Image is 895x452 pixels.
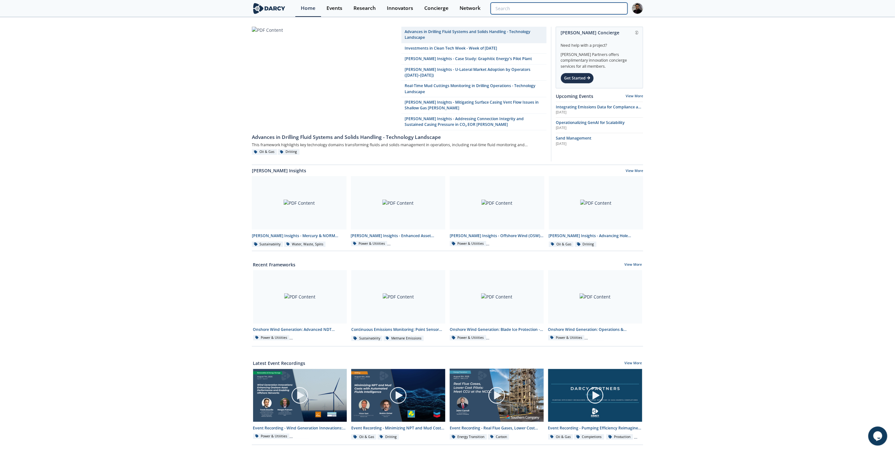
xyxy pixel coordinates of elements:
[625,361,642,366] a: View More
[546,369,644,440] a: Video Content Event Recording - Pumping Efficiency Reimagined: Reducing Downtime in [PERSON_NAME]...
[561,38,638,48] div: Need help with a project?
[253,434,290,439] div: Power & Utilities
[625,262,642,268] a: View More
[401,81,547,97] a: Real-Time Mud Cuttings Monitoring in Drilling Operations - Technology Landscape
[252,141,547,149] div: This framework highlights key technology domains transforming fluids and solids management in ope...
[549,242,574,247] div: Oil & Gas
[252,242,283,247] div: Sustainability
[250,176,349,248] a: PDF Content [PERSON_NAME] Insights - Mercury & NORM Detection and [MEDICAL_DATA] Sustainability W...
[626,94,643,98] a: View More
[575,242,596,247] div: Drilling
[349,270,447,342] a: PDF Content Continuous Emissions Monitoring: Point Sensor Network (PSN) - Innovator Comparison Su...
[252,134,547,141] div: Advances in Drilling Fluid Systems and Solids Handling - Technology Landscape
[384,336,424,341] div: Methane Emissions
[252,167,306,174] a: [PERSON_NAME] Insights
[574,434,604,440] div: Completions
[556,110,643,115] div: [DATE]
[351,233,446,239] div: [PERSON_NAME] Insights - Enhanced Asset Management (O&M) for Onshore Wind Farms
[349,369,447,440] a: Video Content Event Recording - Minimizing NPT and Mud Costs with Automated Fluids Intelligence O...
[401,43,547,54] a: Investments in Clean Tech Week - Week of [DATE]
[549,233,643,239] div: [PERSON_NAME] Insights - Advancing Hole Cleaning with Automated Cuttings Monitoring
[561,48,638,69] div: [PERSON_NAME] Partners offers complimentary innovation concierge services for all members.
[351,327,445,332] div: Continuous Emissions Monitoring: Point Sensor Network (PSN) - Innovator Comparison
[378,434,399,440] div: Drilling
[253,261,296,268] a: Recent Frameworks
[389,387,407,404] img: play-chapters-gray.svg
[401,54,547,64] a: [PERSON_NAME] Insights - Case Study: Graphitic Energy's Pilot Plant
[424,6,448,11] div: Concierge
[253,335,290,341] div: Power & Utilities
[561,27,638,38] div: [PERSON_NAME] Concierge
[252,130,547,141] a: Advances in Drilling Fluid Systems and Solids Handling - Technology Landscape
[291,387,309,404] img: play-chapters-gray.svg
[450,369,544,422] img: Video Content
[253,425,347,431] div: Event Recording - Wind Generation Innovations: Enhancing Onshore Asset Performance and Enabling O...
[556,120,643,131] a: Operationalizing GenAI for Scalability [DATE]
[278,149,299,155] div: Drilling
[556,141,643,147] div: [DATE]
[450,241,486,247] div: Power & Utilities
[556,93,593,99] a: Upcoming Events
[447,369,546,440] a: Video Content Event Recording - Real Flue Gases, Lower Cost Pilots: Meet CCU at the NCCC Energy T...
[251,270,349,342] a: PDF Content Onshore Wind Generation: Advanced NDT Inspections - Innovator Landscape Power & Utili...
[548,335,585,341] div: Power & Utilities
[349,176,448,248] a: PDF Content [PERSON_NAME] Insights - Enhanced Asset Management (O&M) for Onshore Wind Farms Power...
[488,387,506,404] img: play-chapters-gray.svg
[326,6,342,11] div: Events
[450,434,487,440] div: Energy Transition
[556,104,643,115] span: Integrating Emissions Data for Compliance and Operational Action
[251,369,349,440] a: Video Content Event Recording - Wind Generation Innovations: Enhancing Onshore Asset Performance ...
[253,369,347,422] img: Video Content
[556,126,643,131] div: [DATE]
[351,336,382,341] div: Sustainability
[556,135,591,141] span: Sand Management
[586,387,604,404] img: play-chapters-gray.svg
[606,434,633,440] div: Production
[548,369,642,422] img: Video Content
[488,434,509,440] div: Carbon
[387,6,413,11] div: Innovators
[491,3,628,14] input: Advanced Search
[301,6,315,11] div: Home
[868,427,889,446] iframe: chat widget
[351,434,376,440] div: Oil & Gas
[556,135,643,146] a: Sand Management [DATE]
[252,3,286,14] img: logo-wide.svg
[401,27,547,43] a: Advances in Drilling Fluid Systems and Solids Handling - Technology Landscape
[450,335,486,341] div: Power & Utilities
[546,270,644,342] a: PDF Content Onshore Wind Generation: Operations & Maintenance (O&M) - Technology Landscape Power ...
[548,434,573,440] div: Oil & Gas
[401,97,547,114] a: [PERSON_NAME] Insights - Mitigating Surface Casing Vent Flow Issues in Shallow Gas [PERSON_NAME]
[556,120,625,125] span: Operationalizing GenAI for Scalability
[626,168,643,174] a: View More
[253,360,306,366] a: Latest Event Recordings
[548,327,642,332] div: Onshore Wind Generation: Operations & Maintenance (O&M) - Technology Landscape
[450,233,544,239] div: [PERSON_NAME] Insights - Offshore Wind (OSW) and Networks
[351,425,445,431] div: Event Recording - Minimizing NPT and Mud Costs with Automated Fluids Intelligence
[447,176,547,248] a: PDF Content [PERSON_NAME] Insights - Offshore Wind (OSW) and Networks Power & Utilities
[460,6,481,11] div: Network
[351,369,445,422] img: Video Content
[252,233,347,239] div: [PERSON_NAME] Insights - Mercury & NORM Detection and [MEDICAL_DATA]
[547,176,646,248] a: PDF Content [PERSON_NAME] Insights - Advancing Hole Cleaning with Automated Cuttings Monitoring O...
[353,6,376,11] div: Research
[556,104,643,115] a: Integrating Emissions Data for Compliance and Operational Action [DATE]
[561,73,594,84] div: Get Started
[450,425,544,431] div: Event Recording - Real Flue Gases, Lower Cost Pilots: Meet CCU at the NCCC
[401,65,547,81] a: [PERSON_NAME] Insights - U-Lateral Market Adoption by Operators ([DATE]–[DATE])
[635,31,639,34] img: information.svg
[401,114,547,130] a: [PERSON_NAME] Insights - Addressing Connection Integrity and Sustained Casing Pressure in CO₂ EOR...
[450,327,544,332] div: Onshore Wind Generation: Blade Ice Protection - Innovator Landscape
[284,242,326,247] div: Water, Waste, Spills
[253,327,347,332] div: Onshore Wind Generation: Advanced NDT Inspections - Innovator Landscape
[351,241,387,247] div: Power & Utilities
[548,425,642,431] div: Event Recording - Pumping Efficiency Reimagined: Reducing Downtime in [PERSON_NAME] Muerta Comple...
[447,270,546,342] a: PDF Content Onshore Wind Generation: Blade Ice Protection - Innovator Landscape Power & Utilities
[252,149,277,155] div: Oil & Gas
[632,3,643,14] img: Profile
